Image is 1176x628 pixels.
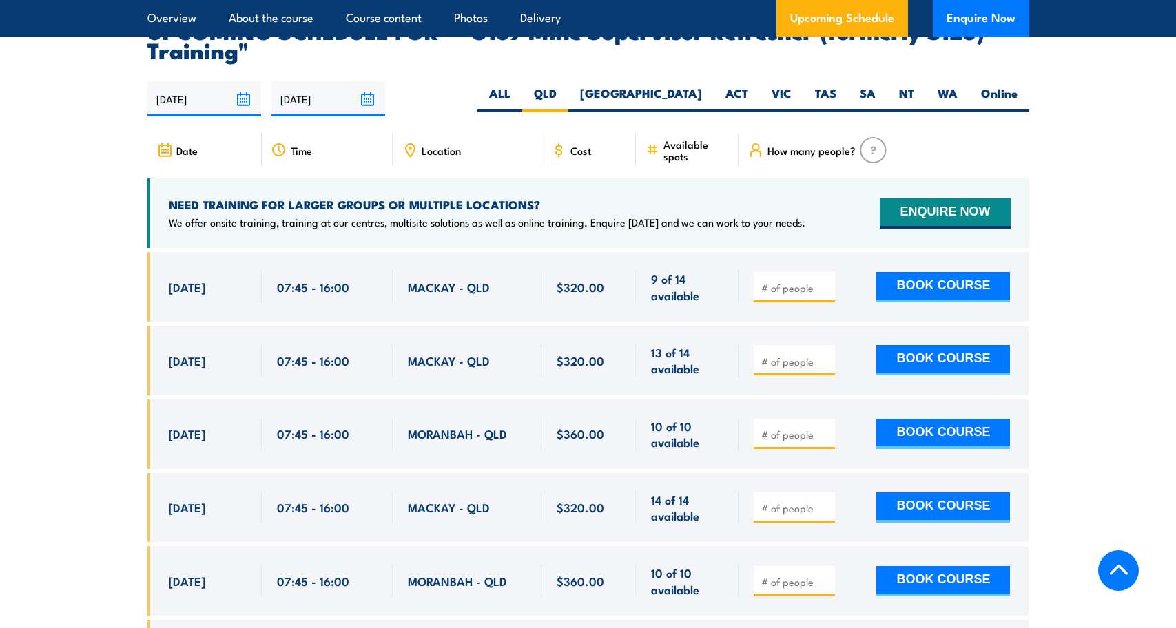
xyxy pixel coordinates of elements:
[169,353,205,368] span: [DATE]
[169,426,205,441] span: [DATE]
[651,271,723,303] span: 9 of 14 available
[761,355,830,368] input: # of people
[477,85,522,112] label: ALL
[408,279,490,295] span: MACKAY - QLD
[876,272,1010,302] button: BOOK COURSE
[169,499,205,515] span: [DATE]
[271,81,385,116] input: To date
[570,145,591,156] span: Cost
[277,279,349,295] span: 07:45 - 16:00
[291,145,312,156] span: Time
[169,216,805,229] p: We offer onsite training, training at our centres, multisite solutions as well as online training...
[969,85,1029,112] label: Online
[408,353,490,368] span: MACKAY - QLD
[761,501,830,515] input: # of people
[169,197,805,212] h4: NEED TRAINING FOR LARGER GROUPS OR MULTIPLE LOCATIONS?
[557,499,604,515] span: $320.00
[761,428,830,441] input: # of people
[557,426,604,441] span: $360.00
[760,85,803,112] label: VIC
[557,573,604,589] span: $360.00
[926,85,969,112] label: WA
[803,85,848,112] label: TAS
[663,138,729,162] span: Available spots
[880,198,1010,229] button: ENQUIRE NOW
[408,426,507,441] span: MORANBAH - QLD
[848,85,887,112] label: SA
[767,145,856,156] span: How many people?
[408,573,507,589] span: MORANBAH - QLD
[876,345,1010,375] button: BOOK COURSE
[169,279,205,295] span: [DATE]
[761,281,830,295] input: # of people
[651,344,723,377] span: 13 of 14 available
[876,492,1010,523] button: BOOK COURSE
[522,85,568,112] label: QLD
[557,353,604,368] span: $320.00
[408,499,490,515] span: MACKAY - QLD
[422,145,461,156] span: Location
[651,565,723,597] span: 10 of 10 available
[876,419,1010,449] button: BOOK COURSE
[557,279,604,295] span: $320.00
[761,575,830,589] input: # of people
[277,353,349,368] span: 07:45 - 16:00
[147,21,1029,59] h2: UPCOMING SCHEDULE FOR - "G189 Mine Supervisor Refresher (formerly S123) Training"
[277,573,349,589] span: 07:45 - 16:00
[176,145,198,156] span: Date
[568,85,714,112] label: [GEOGRAPHIC_DATA]
[887,85,926,112] label: NT
[651,492,723,524] span: 14 of 14 available
[277,499,349,515] span: 07:45 - 16:00
[714,85,760,112] label: ACT
[169,573,205,589] span: [DATE]
[876,566,1010,596] button: BOOK COURSE
[651,418,723,450] span: 10 of 10 available
[147,81,261,116] input: From date
[277,426,349,441] span: 07:45 - 16:00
